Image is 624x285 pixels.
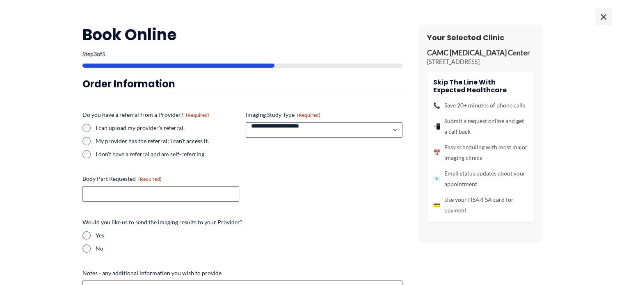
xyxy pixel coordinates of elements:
[595,8,612,25] span: ×
[433,116,528,137] li: Submit a request online and get a call back
[433,78,528,94] h4: Skip the line with Expected Healthcare
[82,78,402,90] h3: Order Information
[427,33,534,42] h3: Your Selected Clinic
[433,168,528,189] li: Email status updates about your appointment
[297,112,320,118] span: (Required)
[427,48,534,58] p: CAMC [MEDICAL_DATA] Center
[82,175,239,183] label: Body Part Requested
[96,244,402,253] label: No
[96,231,402,239] label: Yes
[433,147,440,158] span: 📅
[96,124,239,132] label: I can upload my provider's referral.
[96,137,239,145] label: My provider has the referral; I can't access it.
[433,173,440,184] span: 📧
[433,142,528,163] li: Easy scheduling with most major imaging clinics
[102,50,105,57] span: 5
[96,150,239,158] label: I don't have a referral and am self-referring.
[246,111,402,119] label: Imaging Study Type
[433,100,440,111] span: 📞
[82,25,402,45] h2: Book Online
[82,218,242,226] legend: Would you like us to send the imaging results to your Provider?
[433,200,440,210] span: 💳
[433,100,528,111] li: Save 20+ minutes of phone calls
[82,269,402,277] label: Notes - any additional information you wish to provide
[427,58,534,66] p: [STREET_ADDRESS]
[82,111,209,119] legend: Do you have a referral from a Provider?
[186,112,209,118] span: (Required)
[94,50,97,57] span: 3
[82,51,402,57] p: Step of
[138,176,162,182] span: (Required)
[433,121,440,132] span: 📲
[433,194,528,216] li: Use your HSA/FSA card for payment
